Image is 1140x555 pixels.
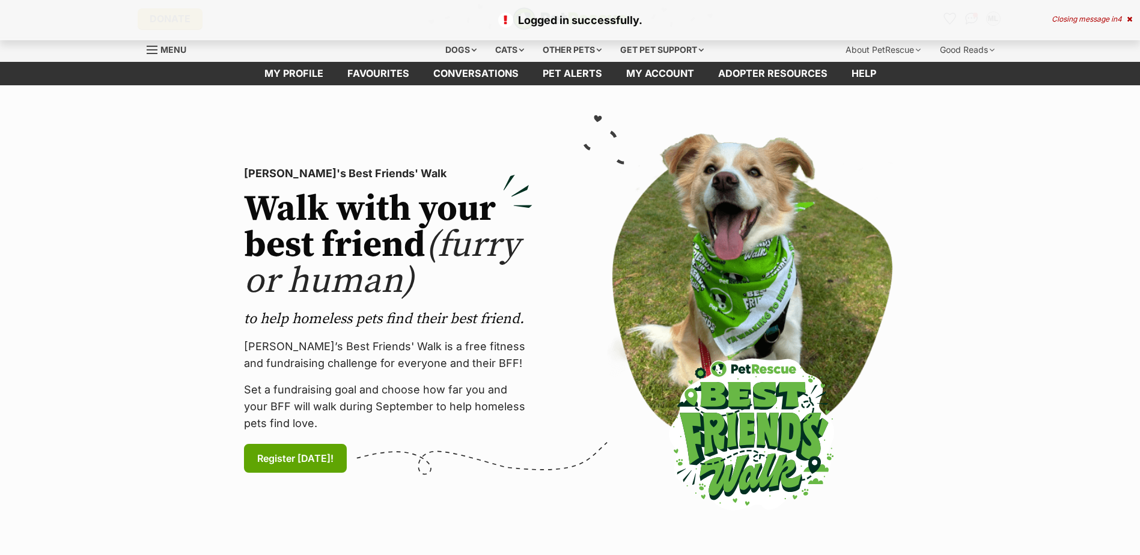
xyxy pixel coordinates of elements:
[147,38,195,59] a: Menu
[534,38,610,62] div: Other pets
[244,381,532,432] p: Set a fundraising goal and choose how far you and your BFF will walk during September to help hom...
[614,62,706,85] a: My account
[160,44,186,55] span: Menu
[244,309,532,329] p: to help homeless pets find their best friend.
[244,165,532,182] p: [PERSON_NAME]'s Best Friends' Walk
[706,62,840,85] a: Adopter resources
[244,192,532,300] h2: Walk with your best friend
[487,38,532,62] div: Cats
[244,444,347,473] a: Register [DATE]!
[837,38,929,62] div: About PetRescue
[437,38,485,62] div: Dogs
[252,62,335,85] a: My profile
[244,338,532,372] p: [PERSON_NAME]’s Best Friends' Walk is a free fitness and fundraising challenge for everyone and t...
[612,38,712,62] div: Get pet support
[531,62,614,85] a: Pet alerts
[257,451,334,466] span: Register [DATE]!
[335,62,421,85] a: Favourites
[244,223,520,304] span: (furry or human)
[421,62,531,85] a: conversations
[840,62,888,85] a: Help
[931,38,1003,62] div: Good Reads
